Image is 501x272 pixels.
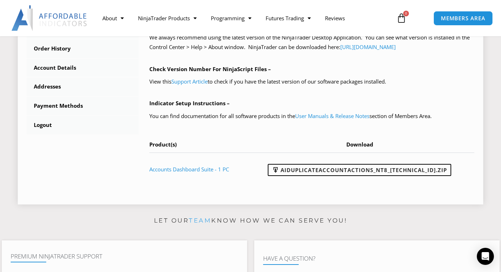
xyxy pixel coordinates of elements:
[11,5,88,31] img: LogoAI | Affordable Indicators – NinjaTrader
[131,10,204,26] a: NinjaTrader Products
[11,253,238,260] h4: Premium NinjaTrader Support
[27,39,139,58] a: Order History
[441,16,485,21] span: MEMBERS AREA
[318,10,352,26] a: Reviews
[27,59,139,77] a: Account Details
[149,141,177,148] span: Product(s)
[259,10,318,26] a: Futures Trading
[295,112,369,119] a: User Manuals & Release Notes
[95,10,131,26] a: About
[95,10,391,26] nav: Menu
[2,215,500,226] p: Let our know how we can serve you!
[149,100,230,107] b: Indicator Setup Instructions –
[149,111,474,121] p: You can find documentation for all software products in the section of Members Area.
[204,10,259,26] a: Programming
[171,78,208,85] a: Support Article
[149,33,474,53] p: We always recommend using the latest version of the NinjaTrader Desktop Application. You can see ...
[346,141,373,148] span: Download
[149,77,474,87] p: View this to check if you have the latest version of our software packages installed.
[263,255,491,262] h4: Have A Question?
[189,217,211,224] a: team
[268,164,451,176] a: AIDuplicateAccountActions_NT8_[TECHNICAL_ID].zip
[27,78,139,96] a: Addresses
[386,8,417,28] a: 0
[433,11,493,26] a: MEMBERS AREA
[149,65,271,73] b: Check Version Number For NinjaScript Files –
[27,116,139,134] a: Logout
[403,11,409,16] span: 0
[27,97,139,115] a: Payment Methods
[149,166,229,173] a: Accounts Dashboard Suite - 1 PC
[340,43,396,50] a: [URL][DOMAIN_NAME]
[477,248,494,265] div: Open Intercom Messenger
